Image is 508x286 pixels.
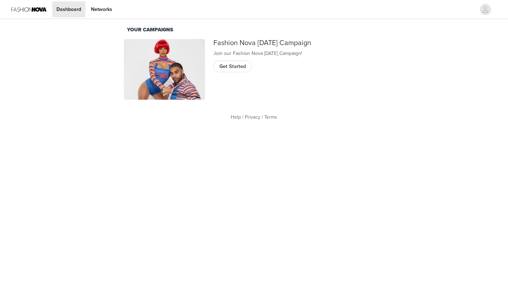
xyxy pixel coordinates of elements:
[127,26,381,34] div: Your Campaigns
[213,61,252,72] button: Get Started
[262,114,263,120] span: |
[264,114,277,120] a: Terms
[482,4,489,15] div: avatar
[52,1,85,17] a: Dashboard
[87,1,116,17] a: Networks
[124,39,205,100] img: Fashion Nova
[231,114,241,120] a: Help
[11,1,47,17] img: Fashion Nova Logo
[219,63,246,70] span: Get Started
[213,39,384,47] div: Fashion Nova [DATE] Campaign
[245,114,260,120] a: Privacy
[213,50,384,57] div: Join our Fashion Nova [DATE] Campaign!
[242,114,243,120] span: |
